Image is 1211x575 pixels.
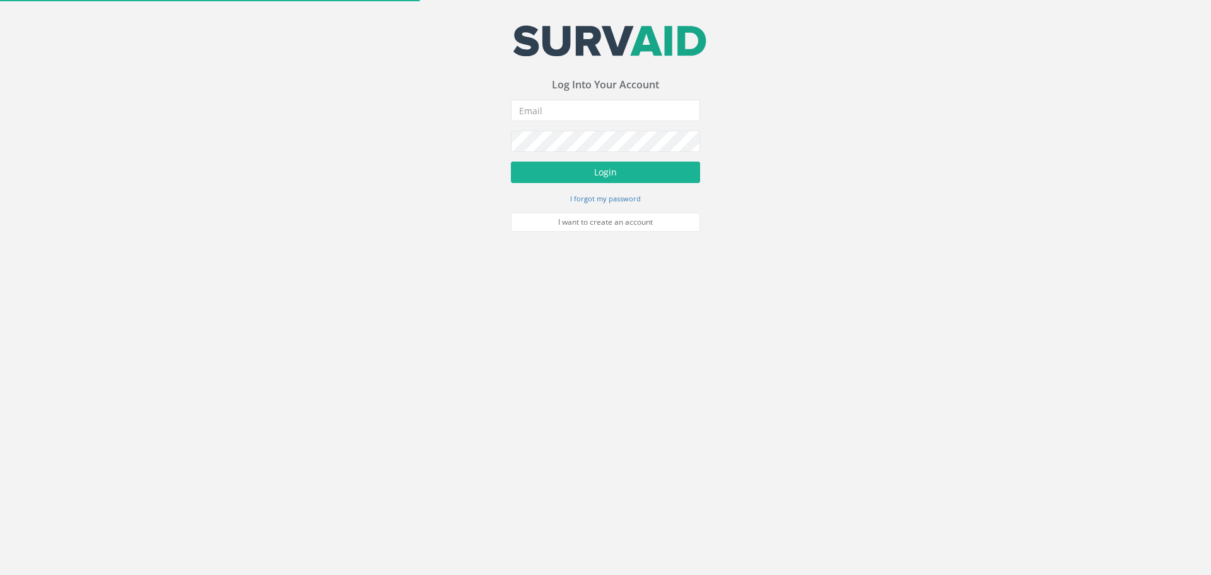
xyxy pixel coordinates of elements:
[511,213,700,232] a: I want to create an account
[570,194,641,203] small: I forgot my password
[570,193,641,204] a: I forgot my password
[511,80,700,91] h3: Log Into Your Account
[511,162,700,183] button: Login
[511,100,700,121] input: Email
